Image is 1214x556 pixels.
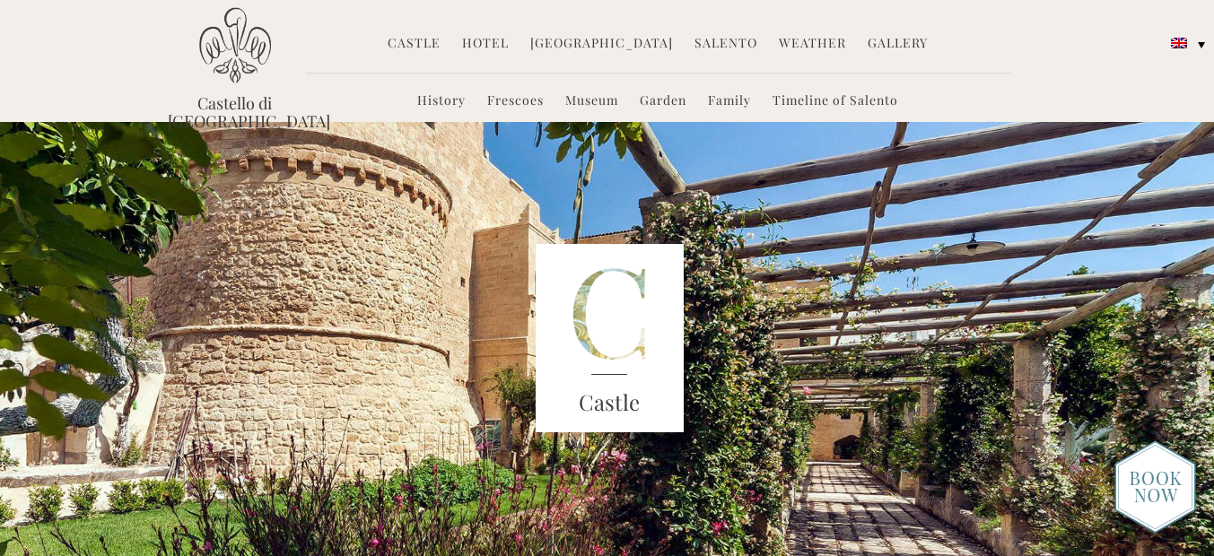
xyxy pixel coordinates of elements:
img: English [1171,38,1187,48]
a: Castello di [GEOGRAPHIC_DATA] [168,94,302,130]
h3: Castle [536,387,685,419]
img: castle-letter.png [536,244,685,432]
img: Castello di Ugento [199,7,271,83]
a: Gallery [868,34,928,55]
a: Museum [565,91,618,112]
a: Garden [640,91,686,112]
a: Weather [779,34,846,55]
a: Family [708,91,751,112]
a: Timeline of Salento [773,91,898,112]
img: new-booknow.png [1114,440,1196,534]
a: Hotel [462,34,509,55]
a: History [417,91,466,112]
a: Castle [388,34,441,55]
a: [GEOGRAPHIC_DATA] [530,34,673,55]
a: Salento [694,34,757,55]
a: Frescoes [487,91,544,112]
